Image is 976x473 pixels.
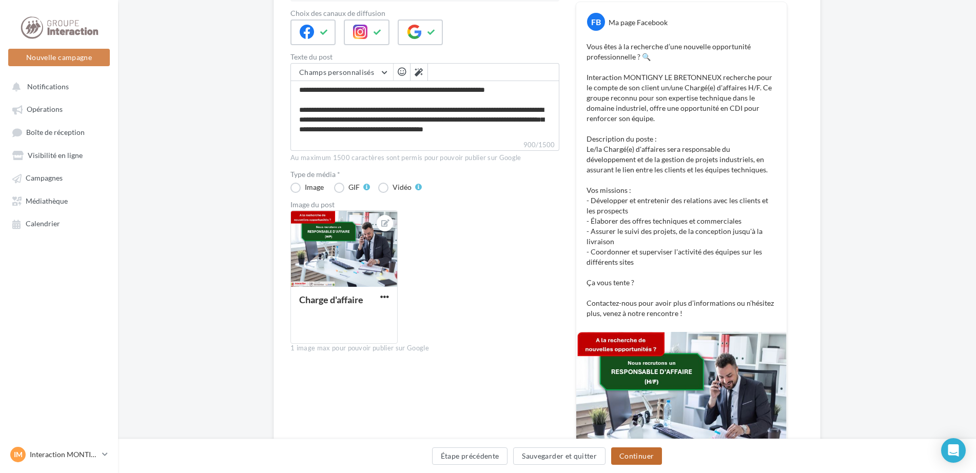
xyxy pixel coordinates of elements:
label: 900/1500 [290,140,559,151]
div: Open Intercom Messenger [941,438,966,463]
a: Visibilité en ligne [6,146,112,164]
button: Continuer [611,447,662,465]
button: Nouvelle campagne [8,49,110,66]
span: Boîte de réception [26,128,85,136]
a: Boîte de réception [6,123,112,142]
span: Notifications [27,82,69,91]
span: Médiathèque [26,196,68,205]
label: Texte du post [290,53,559,61]
span: Calendrier [26,220,60,228]
span: Campagnes [26,174,63,183]
div: Image du post [290,201,559,208]
button: Notifications [6,77,108,95]
label: Choix des canaux de diffusion [290,10,559,17]
div: FB [587,13,605,31]
p: Vous êtes à la recherche d’une nouvelle opportunité professionnelle ? 🔍 Interaction MONTIGNY LE B... [587,42,776,319]
div: Au maximum 1500 caractères sont permis pour pouvoir publier sur Google [290,153,559,163]
div: 1 image max pour pouvoir publier sur Google [290,344,559,353]
div: Image [305,184,324,191]
a: Opérations [6,100,112,118]
span: Opérations [27,105,63,114]
a: Campagnes [6,168,112,187]
a: IM Interaction MONTIGY [8,445,110,464]
button: Champs personnalisés [291,64,393,81]
div: Ma page Facebook [609,17,668,28]
a: Calendrier [6,214,112,232]
a: Médiathèque [6,191,112,210]
p: Interaction MONTIGY [30,449,98,460]
label: Type de média * [290,171,559,178]
span: IM [14,449,23,460]
div: Charge d'affaire [299,294,363,305]
span: Champs personnalisés [299,68,374,76]
div: Vidéo [393,184,412,191]
div: GIF [348,184,360,191]
button: Étape précédente [432,447,508,465]
span: Visibilité en ligne [28,151,83,160]
button: Sauvegarder et quitter [513,447,606,465]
